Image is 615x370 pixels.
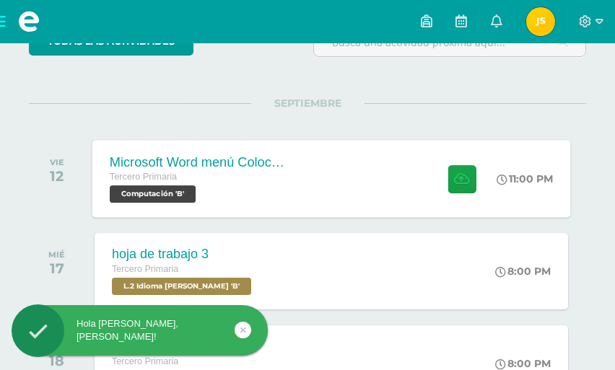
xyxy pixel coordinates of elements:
[526,7,555,36] img: 9c552b68983ca9747c04905be5581c0b.png
[112,247,255,262] div: hoja de trabajo 3
[112,278,251,295] span: L.2 Idioma Maya Kaqchikel 'B'
[112,356,178,366] span: Tercero Primaria
[251,97,365,110] span: SEPTIEMBRE
[110,172,177,182] span: Tercero Primaria
[48,352,65,369] div: 18
[12,317,268,343] div: Hola [PERSON_NAME], [PERSON_NAME]!
[50,157,64,167] div: VIE
[48,260,65,277] div: 17
[110,154,284,169] div: Microsoft Word menú Colocación de márgenes
[497,172,554,185] div: 11:00 PM
[48,250,65,260] div: MIÉ
[495,357,551,370] div: 8:00 PM
[112,264,178,274] span: Tercero Primaria
[495,265,551,278] div: 8:00 PM
[50,167,64,185] div: 12
[110,185,196,203] span: Computación 'B'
